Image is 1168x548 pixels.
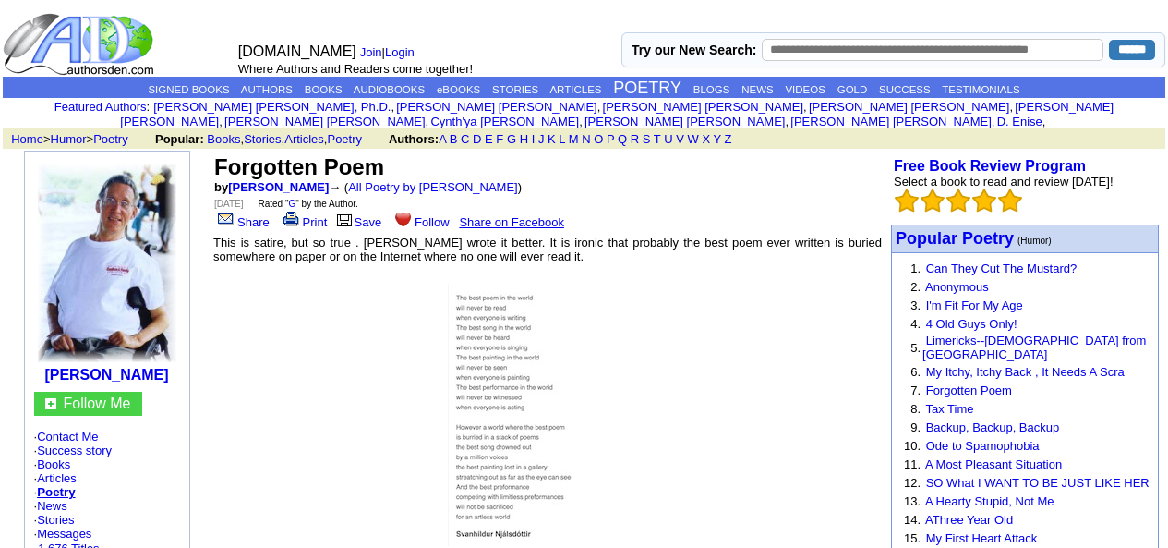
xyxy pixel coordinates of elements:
img: bigemptystars.png [946,189,970,213]
a: M [569,132,579,146]
a: Print [280,215,328,229]
a: H [520,132,528,146]
font: 5. [910,341,921,355]
a: [PERSON_NAME] [PERSON_NAME] [396,100,596,114]
a: F [496,132,503,146]
font: by [214,180,329,194]
font: 10. [904,439,921,453]
img: bigemptystars.png [998,189,1022,213]
a: BOOKS [305,84,343,95]
b: Authors: [389,132,439,146]
a: S [643,132,651,146]
a: All Poetry by [PERSON_NAME] [348,180,518,194]
a: [PERSON_NAME] [44,367,168,383]
font: Forgotten Poem [214,154,384,179]
a: V [676,132,684,146]
a: eBOOKS [437,84,480,95]
font: 2. [910,280,921,294]
font: 1. [910,262,921,275]
img: bigemptystars.png [895,189,919,213]
a: I'm Fit For My Age [926,298,1023,312]
img: 3918.JPG [38,164,176,362]
a: AUDIOBOOKS [354,84,425,95]
font: i [1045,117,1047,128]
a: Poetry [37,485,75,499]
a: Popular Poetry [896,231,1014,247]
font: · [34,527,92,541]
a: [PERSON_NAME] [PERSON_NAME] [790,115,991,128]
a: U [664,132,672,146]
a: Articles [284,132,324,146]
a: Share on Facebook [459,215,563,229]
a: Follow Me [64,396,131,411]
font: 14. [904,513,921,527]
font: i [428,117,430,128]
a: BLOGS [693,84,730,95]
a: Can They Cut The Mustard? [926,262,1078,275]
a: B [450,132,458,146]
font: Rated " " by the Author. [258,199,357,209]
font: Select a book to read and review [DATE]! [894,175,1114,189]
a: X [702,132,710,146]
font: i [1013,103,1015,113]
a: L [559,132,565,146]
a: Share [214,215,270,229]
font: 4. [910,317,921,331]
font: This is satire, but so true . [PERSON_NAME] wrote it better. It is ironic that probably the best ... [213,236,882,263]
a: O [594,132,603,146]
img: print.gif [283,212,299,226]
a: SUCCESS [879,84,931,95]
a: Forgotten Poem [926,384,1012,397]
a: STORIES [492,84,538,95]
font: 6. [910,365,921,379]
a: [PERSON_NAME] [PERSON_NAME] [224,115,425,128]
a: Login [385,45,415,59]
font: [DOMAIN_NAME] [238,43,356,59]
a: My First Heart Attack [926,531,1038,545]
font: , , , , , , , , , , [120,100,1114,128]
font: 13. [904,494,921,508]
a: SIGNED BOOKS [148,84,229,95]
font: (Humor) [1017,236,1052,246]
a: Articles [37,471,77,485]
a: T [654,132,661,146]
a: Messages [37,527,91,541]
img: 364451.jpg [448,284,647,546]
a: Poetry [93,132,128,146]
a: R [631,132,639,146]
a: Books [37,457,70,471]
b: Free Book Review Program [894,158,1086,174]
a: C [461,132,469,146]
a: E [485,132,493,146]
font: i [583,117,584,128]
img: heart.gif [395,211,411,226]
a: Home [11,132,43,146]
a: G [289,199,296,209]
a: AThree Year Old [925,513,1013,527]
img: library.gif [334,212,355,226]
a: [PERSON_NAME] [PERSON_NAME] [584,115,785,128]
a: A Most Pleasant Situation [925,457,1062,471]
a: AUTHORS [241,84,293,95]
a: [PERSON_NAME] [228,180,329,194]
a: [PERSON_NAME] [PERSON_NAME], Ph.D. [153,100,391,114]
a: NEWS [741,84,774,95]
a: D [473,132,481,146]
a: A [439,132,446,146]
a: I [532,132,536,146]
a: 4 Old Guys Only! [926,317,1017,331]
a: Tax Time [925,402,973,416]
font: → ( ) [329,180,522,194]
a: ARTICLES [549,84,601,95]
img: bigemptystars.png [921,189,945,213]
a: Stories [244,132,281,146]
font: i [994,117,996,128]
a: Cynth'ya [PERSON_NAME] [430,115,579,128]
font: 9. [910,420,921,434]
font: i [600,103,602,113]
img: logo_ad.gif [3,12,158,77]
font: 8. [910,402,921,416]
img: bigemptystars.png [972,189,996,213]
a: Anonymous [925,280,989,294]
